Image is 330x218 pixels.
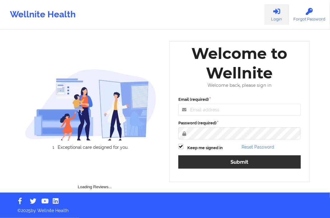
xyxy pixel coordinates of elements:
[13,203,317,214] p: © 2025 by Wellnite Health
[187,145,223,151] label: Keep me signed in
[178,155,301,169] button: Submit
[265,4,289,25] a: Login
[174,83,305,88] div: Welcome back, please sign in
[25,69,157,140] img: wellnite-auth-hero_200.c722682e.png
[174,44,305,83] div: Welcome to Wellnite
[30,145,156,150] li: Exceptional care designed for you.
[178,104,301,116] input: Email address
[178,96,301,103] label: Email (required)
[25,160,165,190] div: Loading Reviews...
[242,145,274,149] a: Reset Password
[289,4,330,25] a: Forgot Password
[178,120,301,126] label: Password (required)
